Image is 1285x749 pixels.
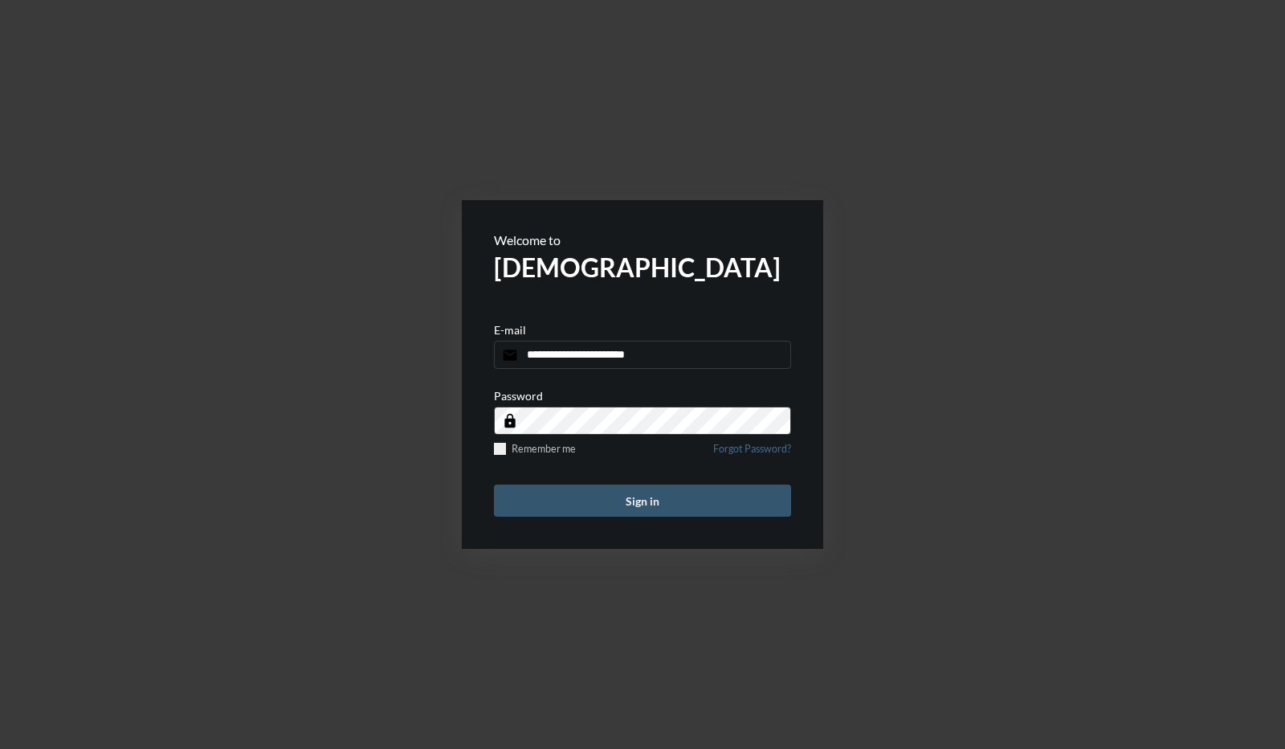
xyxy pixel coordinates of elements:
[494,443,576,455] label: Remember me
[713,443,791,465] a: Forgot Password?
[494,485,791,517] button: Sign in
[494,323,526,337] p: E-mail
[494,252,791,283] h2: [DEMOGRAPHIC_DATA]
[494,389,543,403] p: Password
[494,232,791,248] p: Welcome to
